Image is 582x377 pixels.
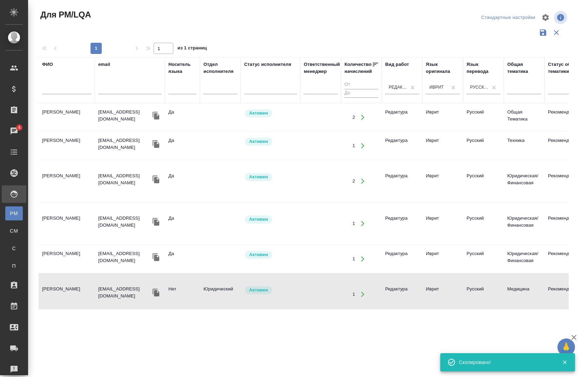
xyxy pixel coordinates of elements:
td: Иврит [422,133,463,158]
span: П [9,262,19,269]
td: Русский [463,282,504,307]
button: Скопировать [151,110,161,121]
td: Иврит [422,247,463,271]
div: Статус общей тематики [548,61,582,75]
div: 1 [353,142,355,149]
td: Русский [463,247,504,271]
button: Открыть работы [355,174,370,188]
td: Юридическая/Финансовая [504,211,544,236]
p: Активен [249,138,268,145]
td: [PERSON_NAME] [39,282,95,307]
div: 1 [353,220,355,227]
div: Язык перевода [467,61,500,75]
td: Редактура [382,211,422,236]
td: Иврит [422,169,463,193]
button: Закрыть [557,359,572,365]
div: 1 [353,255,355,262]
td: Иврит [422,105,463,130]
a: П [5,259,23,273]
a: CM [5,224,23,238]
td: [PERSON_NAME] [39,133,95,158]
button: Сохранить фильтры [536,26,550,39]
td: Да [165,169,200,193]
button: Скопировать [151,252,161,262]
td: Да [165,133,200,158]
div: Редактура [389,84,407,90]
td: Русский [463,169,504,193]
div: Язык оригинала [426,61,460,75]
td: Редактура [382,105,422,130]
button: 🙏 [557,338,575,356]
div: Русский [470,84,488,90]
button: Открыть работы [355,217,370,231]
p: Активен [249,216,268,223]
span: 🙏 [560,340,572,355]
td: Техника [504,133,544,158]
td: Редактура [382,247,422,271]
td: Русский [463,105,504,130]
p: Активен [249,110,268,117]
p: [EMAIL_ADDRESS][DOMAIN_NAME] [98,286,151,300]
a: С [5,241,23,255]
p: Активен [249,251,268,258]
p: Активен [249,173,268,180]
div: Иврит [429,84,444,90]
div: Ответственный менеджер [304,61,340,75]
span: из 1 страниц [178,44,207,54]
td: Юридический [200,282,241,307]
td: Да [165,211,200,236]
td: Русский [463,211,504,236]
span: Для PM/LQA [39,9,91,20]
button: Сбросить фильтры [550,26,563,39]
div: Рядовой исполнитель: назначай с учетом рейтинга [244,250,297,260]
button: Открыть работы [355,252,370,266]
button: Открыть работы [355,139,370,153]
span: Посмотреть информацию [554,11,569,24]
div: Отдел исполнителя [203,61,237,75]
span: 4 [14,124,25,131]
td: [PERSON_NAME] [39,105,95,130]
td: Редактура [382,169,422,193]
button: Открыть работы [355,110,370,125]
span: С [9,245,19,252]
td: [PERSON_NAME] [39,247,95,271]
td: Редактура [382,282,422,307]
div: Рядовой исполнитель: назначай с учетом рейтинга [244,137,297,146]
td: [PERSON_NAME] [39,169,95,193]
div: Вид работ [385,61,409,68]
div: Носитель языка [168,61,196,75]
td: Нет [165,282,200,307]
p: [EMAIL_ADDRESS][DOMAIN_NAME] [98,109,151,123]
p: [EMAIL_ADDRESS][DOMAIN_NAME] [98,137,151,151]
td: Иврит [422,211,463,236]
div: Статус исполнителя [244,61,291,68]
button: Скопировать [151,217,161,227]
button: Скопировать [151,287,161,298]
input: До [344,89,378,98]
input: От [344,81,378,89]
td: Юридическая/Финансовая [504,247,544,271]
a: 4 [2,122,26,140]
div: 1 [353,291,355,298]
p: [EMAIL_ADDRESS][DOMAIN_NAME] [98,172,151,186]
span: PM [9,210,19,217]
div: 2 [353,114,355,121]
td: Общая Тематика [504,105,544,130]
td: Русский [463,133,504,158]
div: Рядовой исполнитель: назначай с учетом рейтинга [244,215,297,224]
div: email [98,61,110,68]
td: Да [165,247,200,271]
td: Редактура [382,133,422,158]
td: Юридическая/Финансовая [504,169,544,193]
a: PM [5,206,23,220]
span: Настроить таблицу [537,9,554,26]
div: Количество начислений [344,61,372,75]
div: Скопировано! [459,359,551,366]
div: split button [480,12,537,23]
td: [PERSON_NAME] [39,211,95,236]
div: Рядовой исполнитель: назначай с учетом рейтинга [244,172,297,182]
div: Общая тематика [507,61,541,75]
button: Открыть работы [355,287,370,302]
button: Скопировать [151,174,161,185]
span: CM [9,227,19,234]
